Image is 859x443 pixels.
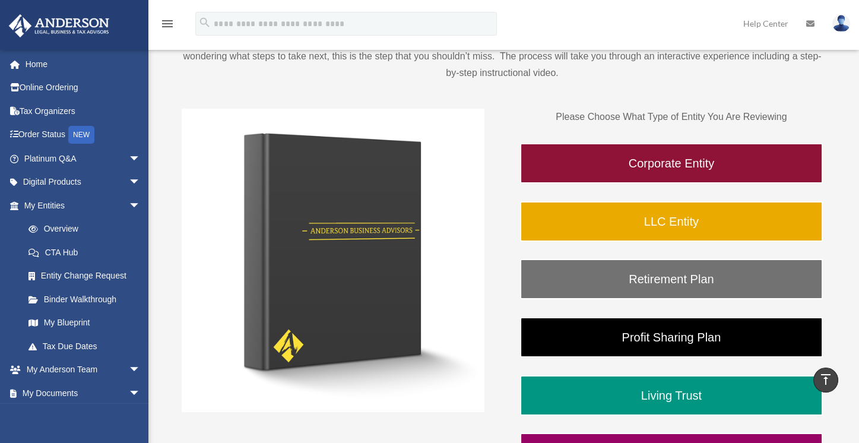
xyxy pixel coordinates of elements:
[8,52,159,76] a: Home
[17,264,159,288] a: Entity Change Request
[520,109,823,125] p: Please Choose What Type of Entity You Are Reviewing
[17,241,159,264] a: CTA Hub
[8,381,159,405] a: My Documentsarrow_drop_down
[8,76,159,100] a: Online Ordering
[129,170,153,195] span: arrow_drop_down
[129,358,153,382] span: arrow_drop_down
[17,217,159,241] a: Overview
[182,31,823,81] p: Congratulations on creating your new entity. Please follow the link below to gain exclusive acces...
[17,334,159,358] a: Tax Due Dates
[8,194,159,217] a: My Entitiesarrow_drop_down
[819,372,833,387] i: vertical_align_top
[17,287,153,311] a: Binder Walkthrough
[520,259,823,299] a: Retirement Plan
[160,17,175,31] i: menu
[17,311,159,335] a: My Blueprint
[832,15,850,32] img: User Pic
[68,126,94,144] div: NEW
[160,21,175,31] a: menu
[198,16,211,29] i: search
[520,375,823,416] a: Living Trust
[129,194,153,218] span: arrow_drop_down
[129,147,153,171] span: arrow_drop_down
[520,143,823,183] a: Corporate Entity
[5,14,113,37] img: Anderson Advisors Platinum Portal
[520,317,823,357] a: Profit Sharing Plan
[8,170,159,194] a: Digital Productsarrow_drop_down
[8,147,159,170] a: Platinum Q&Aarrow_drop_down
[520,201,823,242] a: LLC Entity
[8,358,159,382] a: My Anderson Teamarrow_drop_down
[8,99,159,123] a: Tax Organizers
[129,381,153,406] span: arrow_drop_down
[8,123,159,147] a: Order StatusNEW
[813,368,838,393] a: vertical_align_top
